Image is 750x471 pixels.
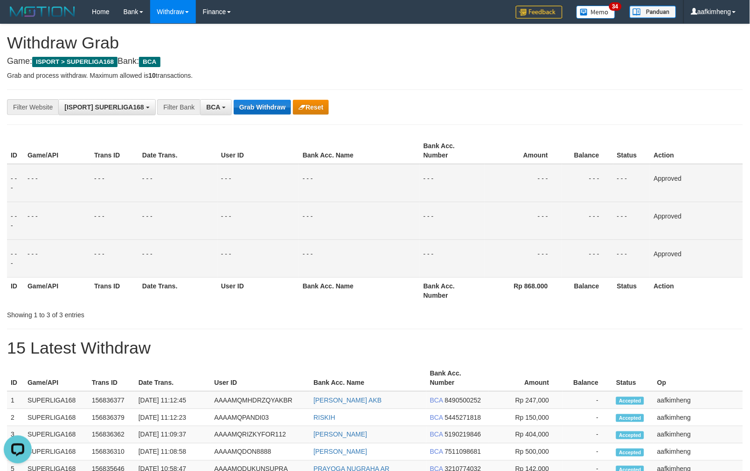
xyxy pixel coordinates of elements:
th: User ID [217,137,299,164]
td: [DATE] 11:12:45 [135,391,211,409]
th: ID [7,277,24,304]
th: Trans ID [90,137,139,164]
th: Date Trans. [135,365,211,391]
span: [ISPORT] SUPERLIGA168 [64,103,144,111]
th: Game/API [24,365,88,391]
td: - - - [299,202,420,239]
td: AAAAMQDON8888 [210,444,310,461]
td: - - - [7,239,24,277]
td: - - - [139,202,217,239]
th: Amount [489,365,563,391]
td: AAAAMQMHDRZQYAKBR [210,391,310,409]
td: [DATE] 11:12:23 [135,409,211,426]
th: Status [613,137,650,164]
a: [PERSON_NAME] AKB [313,396,382,404]
th: Bank Acc. Name [310,365,426,391]
th: Bank Acc. Name [299,277,420,304]
td: - - - [24,164,90,202]
td: - [563,426,612,444]
span: BCA [430,396,443,404]
p: Grab and process withdraw. Maximum allowed is transactions. [7,71,743,80]
th: Action [650,277,743,304]
img: Feedback.jpg [516,6,562,19]
td: - - - [7,202,24,239]
th: Status [612,365,653,391]
button: [ISPORT] SUPERLIGA168 [58,99,155,115]
th: Op [653,365,743,391]
img: MOTION_logo.png [7,5,78,19]
td: aafkimheng [653,391,743,409]
td: - - - [562,202,613,239]
td: SUPERLIGA168 [24,409,88,426]
th: Balance [563,365,612,391]
button: BCA [200,99,232,115]
th: Status [613,277,650,304]
td: - - - [485,239,562,277]
td: - - - [613,202,650,239]
td: - - - [420,239,485,277]
span: BCA [139,57,160,67]
h1: Withdraw Grab [7,34,743,52]
th: Bank Acc. Name [299,137,420,164]
td: [DATE] 11:09:37 [135,426,211,444]
th: Balance [562,277,613,304]
td: - - - [139,239,217,277]
span: Accepted [616,414,644,422]
td: - - - [562,164,613,202]
th: Bank Acc. Number [420,277,485,304]
td: - - - [613,164,650,202]
td: 2 [7,409,24,426]
strong: 10 [148,72,156,79]
th: Action [650,137,743,164]
div: Filter Bank [157,99,200,115]
td: - - - [90,239,139,277]
td: Approved [650,164,743,202]
td: - - - [485,164,562,202]
td: - - - [299,164,420,202]
td: [DATE] 11:08:58 [135,444,211,461]
td: SUPERLIGA168 [24,391,88,409]
td: - - - [139,164,217,202]
td: - - - [299,239,420,277]
span: Copy 5190219846 to clipboard [445,431,481,438]
td: - [563,444,612,461]
td: aafkimheng [653,426,743,444]
th: Date Trans. [139,137,217,164]
td: SUPERLIGA168 [24,444,88,461]
th: Bank Acc. Number [420,137,485,164]
td: Rp 500,000 [489,444,563,461]
span: Copy 5445271818 to clipboard [445,414,481,421]
td: - - - [24,239,90,277]
td: aafkimheng [653,409,743,426]
button: Grab Withdraw [234,100,291,115]
h4: Game: Bank: [7,57,743,66]
span: Copy 8490500252 to clipboard [445,396,481,404]
th: ID [7,137,24,164]
td: 3 [7,426,24,444]
a: [PERSON_NAME] [313,448,367,456]
th: Game/API [24,137,90,164]
td: SUPERLIGA168 [24,426,88,444]
td: 1 [7,391,24,409]
td: - - - [90,202,139,239]
td: 156836377 [88,391,135,409]
div: Filter Website [7,99,58,115]
th: Balance [562,137,613,164]
td: - - - [217,202,299,239]
span: Accepted [616,431,644,439]
span: Copy 7511098681 to clipboard [445,448,481,456]
td: aafkimheng [653,444,743,461]
td: Rp 150,000 [489,409,563,426]
td: 156836379 [88,409,135,426]
th: Trans ID [90,277,139,304]
img: Button%20Memo.svg [576,6,616,19]
td: Rp 404,000 [489,426,563,444]
td: - - - [562,239,613,277]
span: BCA [430,414,443,421]
h1: 15 Latest Withdraw [7,339,743,357]
a: [PERSON_NAME] [313,431,367,438]
td: - - - [420,164,485,202]
td: 156836310 [88,444,135,461]
td: - [563,391,612,409]
td: - - - [24,202,90,239]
